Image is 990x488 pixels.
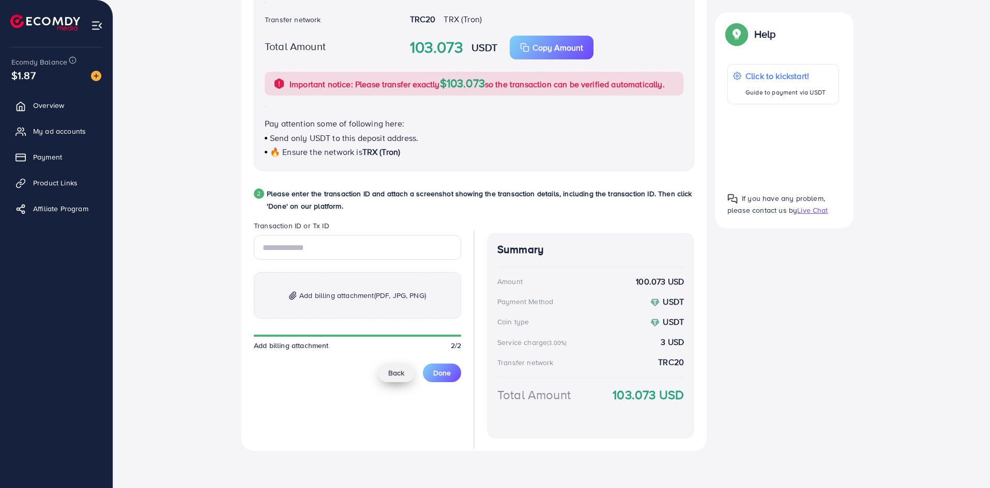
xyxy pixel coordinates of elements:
[745,70,826,82] p: Click to kickstart!
[727,193,825,215] span: If you have any problem, please contact us by
[410,36,463,59] strong: 103.073
[797,205,828,215] span: Live Chat
[946,442,982,480] iframe: Chat
[289,291,297,300] img: img
[613,386,684,404] strong: 103.073 USD
[661,336,684,348] strong: 3 USD
[374,290,426,301] span: (PDF, JPG, PNG)
[727,194,738,204] img: Popup guide
[378,364,415,382] button: Back
[663,316,684,327] strong: USDT
[510,36,593,59] button: Copy Amount
[11,57,67,67] span: Ecomdy Balance
[33,152,62,162] span: Payment
[745,86,826,99] p: Guide to payment via USDT
[265,117,683,130] p: Pay attention some of following here:
[410,13,436,25] strong: TRC20
[423,364,461,382] button: Done
[650,318,660,327] img: coin
[497,317,529,327] div: Coin type
[532,41,583,54] p: Copy Amount
[440,75,485,91] span: $103.073
[444,13,482,25] span: TRX (Tron)
[265,39,326,54] label: Total Amount
[451,340,461,351] span: 2/2
[91,20,103,32] img: menu
[290,77,665,90] p: Important notice: Please transfer exactly so the transaction can be verified automatically.
[8,198,105,219] a: Affiliate Program
[754,28,776,40] p: Help
[265,14,321,25] label: Transfer network
[362,146,401,158] span: TRX (Tron)
[497,337,570,348] div: Service charge
[433,368,451,378] span: Done
[8,95,105,116] a: Overview
[658,356,684,368] strong: TRC20
[254,221,461,235] legend: Transaction ID or Tx ID
[497,386,571,404] div: Total Amount
[254,188,264,199] div: 2
[497,357,554,368] div: Transfer network
[33,178,78,188] span: Product Links
[299,289,426,302] span: Add billing attachment
[91,71,101,81] img: image
[8,172,105,193] a: Product Links
[471,40,498,55] strong: USDT
[11,68,36,83] span: $1.87
[273,77,285,90] img: alert
[663,296,684,307] strong: USDT
[265,132,683,144] p: Send only USDT to this deposit address.
[727,25,746,43] img: Popup guide
[33,203,88,214] span: Affiliate Program
[33,126,86,136] span: My ad accounts
[497,243,684,256] h4: Summary
[497,296,553,307] div: Payment Method
[8,121,105,141] a: My ad accounts
[388,368,404,378] span: Back
[270,146,362,158] span: 🔥 Ensure the network is
[650,298,660,307] img: coin
[547,339,567,347] small: (3.00%)
[10,14,80,30] img: logo
[33,100,64,111] span: Overview
[267,187,694,212] p: Please enter the transaction ID and attach a screenshot showing the transaction details, includin...
[254,340,329,351] span: Add billing attachment
[636,276,684,288] strong: 100.073 USD
[8,147,105,167] a: Payment
[497,276,523,287] div: Amount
